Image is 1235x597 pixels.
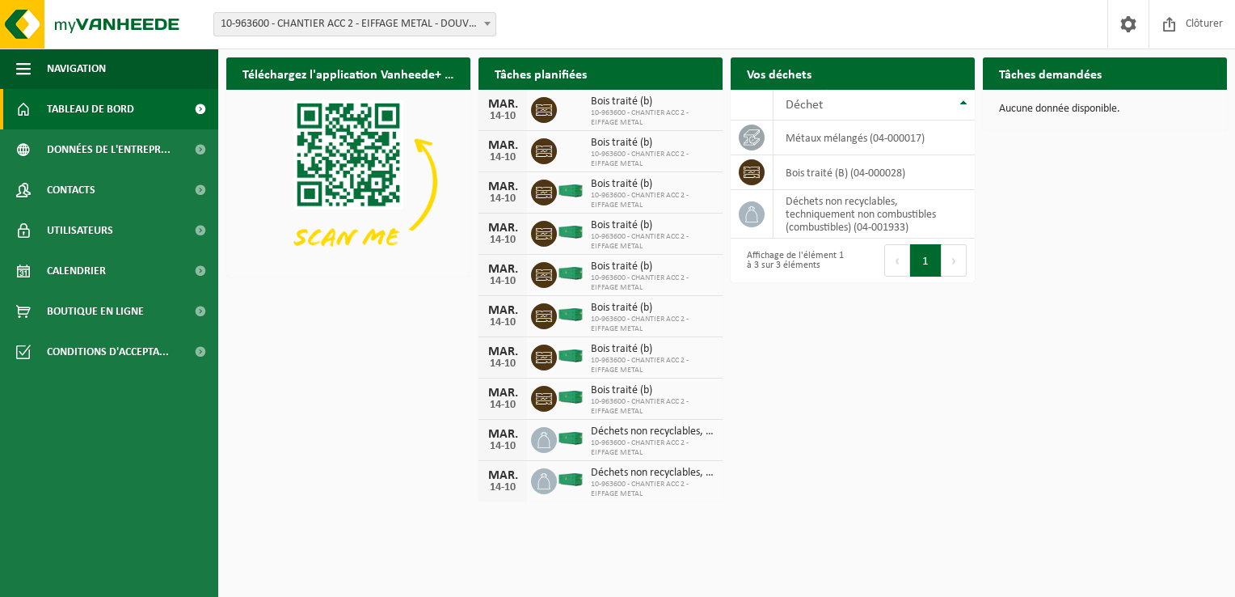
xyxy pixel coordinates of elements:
span: Conditions d'accepta... [47,332,169,372]
div: MAR. [487,222,519,235]
td: bois traité (B) (04-000028) [773,155,975,190]
span: 10-963600 - CHANTIER ACC 2 - EIFFAGE METAL [591,315,714,334]
img: Download de VHEPlus App [226,90,470,273]
span: Bois traité (b) [591,384,714,397]
span: 10-963600 - CHANTIER ACC 2 - EIFFAGE METAL [591,191,714,210]
div: 14-10 [487,482,519,493]
div: 14-10 [487,111,519,122]
div: MAR. [487,387,519,400]
img: HK-XC-40-GN-00 [557,390,584,404]
div: MAR. [487,139,519,152]
button: Previous [884,244,910,277]
span: Bois traité (b) [591,260,714,273]
div: MAR. [487,428,519,441]
span: 10-963600 - CHANTIER ACC 2 - EIFFAGE METAL [591,150,714,169]
span: Boutique en ligne [47,291,144,332]
span: Contacts [47,170,95,210]
span: 10-963600 - CHANTIER ACC 2 - EIFFAGE METAL [591,108,714,128]
span: Déchet [786,99,823,112]
div: Affichage de l'élément 1 à 3 sur 3 éléments [739,243,845,278]
td: métaux mélangés (04-000017) [773,121,975,155]
img: HK-XC-40-GN-00 [557,184,584,198]
img: HK-XC-40-GN-00 [557,225,584,239]
span: 10-963600 - CHANTIER ACC 2 - EIFFAGE METAL - DOUVRIN [213,12,496,36]
span: Bois traité (b) [591,302,714,315]
div: MAR. [487,180,519,193]
button: 1 [910,244,942,277]
div: MAR. [487,304,519,317]
h2: Téléchargez l'application Vanheede+ maintenant! [226,57,470,89]
span: 10-963600 - CHANTIER ACC 2 - EIFFAGE METAL [591,397,714,417]
img: HK-XC-40-GN-00 [557,266,584,281]
span: Bois traité (b) [591,343,714,356]
div: MAR. [487,98,519,111]
span: Navigation [47,49,106,89]
div: 14-10 [487,317,519,328]
div: MAR. [487,469,519,482]
div: 14-10 [487,441,519,452]
span: Tableau de bord [47,89,134,129]
span: Données de l'entrepr... [47,129,171,170]
div: 14-10 [487,276,519,287]
h2: Tâches demandées [983,57,1118,89]
h2: Tâches planifiées [478,57,603,89]
span: Déchets non recyclables, techniquement non combustibles (combustibles) [591,426,714,438]
div: 14-10 [487,152,519,163]
button: Next [942,244,967,277]
img: HK-XC-40-GN-00 [557,431,584,446]
p: Aucune donnée disponible. [999,104,1211,115]
span: 10-963600 - CHANTIER ACC 2 - EIFFAGE METAL [591,273,714,293]
span: Bois traité (b) [591,137,714,150]
span: Utilisateurs [47,210,113,251]
span: Déchets non recyclables, techniquement non combustibles (combustibles) [591,467,714,480]
span: 10-963600 - CHANTIER ACC 2 - EIFFAGE METAL - DOUVRIN [214,13,495,36]
td: déchets non recyclables, techniquement non combustibles (combustibles) (04-001933) [773,190,975,239]
span: 10-963600 - CHANTIER ACC 2 - EIFFAGE METAL [591,232,714,252]
h2: Vos déchets [731,57,828,89]
div: MAR. [487,263,519,276]
span: 10-963600 - CHANTIER ACC 2 - EIFFAGE METAL [591,480,714,499]
div: 14-10 [487,400,519,411]
img: HK-XC-40-GN-00 [557,307,584,322]
div: 14-10 [487,235,519,246]
img: HK-XC-40-GN-00 [557,349,584,363]
span: 10-963600 - CHANTIER ACC 2 - EIFFAGE METAL [591,438,714,458]
div: 14-10 [487,193,519,205]
span: Bois traité (b) [591,219,714,232]
span: Calendrier [47,251,106,291]
div: 14-10 [487,358,519,370]
img: HK-XC-40-GN-00 [557,472,584,487]
span: Bois traité (b) [591,178,714,191]
div: MAR. [487,345,519,358]
span: 10-963600 - CHANTIER ACC 2 - EIFFAGE METAL [591,356,714,375]
span: Bois traité (b) [591,95,714,108]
